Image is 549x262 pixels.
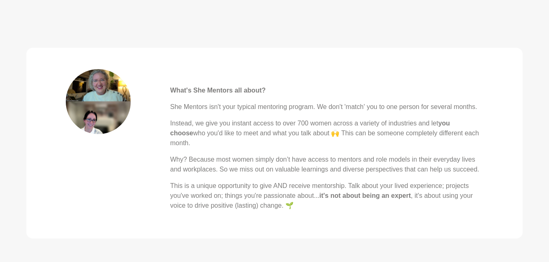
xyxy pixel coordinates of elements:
[170,87,266,94] strong: What's She Mentors all about?
[170,181,483,211] p: This is a unique opportunity to give AND receive mentorship. Talk about your lived experience; pr...
[320,192,411,199] strong: it's not about being an expert
[170,102,483,112] p: She Mentors isn't your typical mentoring program. We don't 'match' you to one person for several ...
[170,155,483,174] p: Why? Because most women simply don’t have access to mentors and role models in their everyday liv...
[170,118,483,148] p: Instead, we give you instant access to over 700 women across a variety of industries and let who ...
